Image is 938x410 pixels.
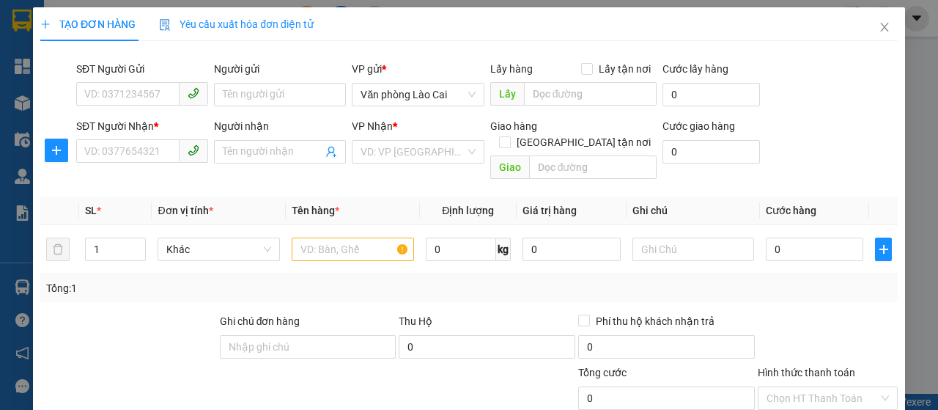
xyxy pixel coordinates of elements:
span: plus [876,244,891,255]
span: Đơn vị tính [158,205,213,216]
span: VP Nhận [352,120,393,132]
div: Tổng: 1 [46,280,363,296]
label: Cước lấy hàng [662,63,728,75]
input: VD: Bàn, Ghế [292,238,414,261]
span: phone [188,87,199,99]
span: Cước hàng [766,205,816,216]
label: Cước giao hàng [662,120,735,132]
span: Lấy tận nơi [593,61,657,77]
span: Yêu cầu xuất hóa đơn điện tử [159,18,314,30]
label: Ghi chú đơn hàng [219,315,300,327]
input: Cước lấy hàng [662,83,760,106]
input: Ghi Chú [632,238,754,261]
span: Lấy [490,82,523,106]
span: plus [40,19,51,29]
span: phone [188,144,199,156]
span: close [879,21,890,33]
span: [GEOGRAPHIC_DATA] tận nơi [511,134,657,150]
span: Tên hàng [292,205,339,216]
div: VP gửi [352,61,484,77]
input: 0 [522,238,620,261]
button: Close [864,7,905,48]
input: Dọc đường [528,155,656,179]
span: Giao hàng [490,120,536,132]
input: Cước giao hàng [662,140,760,164]
span: Định lượng [442,205,494,216]
span: SL [85,205,97,216]
span: Thu Hộ [399,315,432,327]
th: Ghi chú [626,197,760,225]
span: Phí thu hộ khách nhận trả [590,313,720,329]
input: Ghi chú đơn hàng [219,335,396,359]
span: kg [496,238,511,261]
label: Hình thức thanh toán [757,367,854,378]
div: Người gửi [214,61,346,77]
input: Dọc đường [523,82,656,106]
span: Khác [166,238,271,260]
span: plus [45,144,67,156]
button: plus [45,139,68,162]
span: Giao [490,155,528,179]
button: plus [875,238,892,261]
span: Tổng cước [578,367,627,378]
div: Người nhận [214,118,346,134]
span: Giá trị hàng [522,205,577,216]
img: icon [159,19,171,31]
div: SĐT Người Gửi [76,61,208,77]
span: TẠO ĐƠN HÀNG [40,18,136,30]
div: SĐT Người Nhận [76,118,208,134]
span: user-add [325,146,337,158]
span: Lấy hàng [490,63,532,75]
span: Văn phòng Lào Cai [361,84,475,106]
button: delete [46,238,70,261]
